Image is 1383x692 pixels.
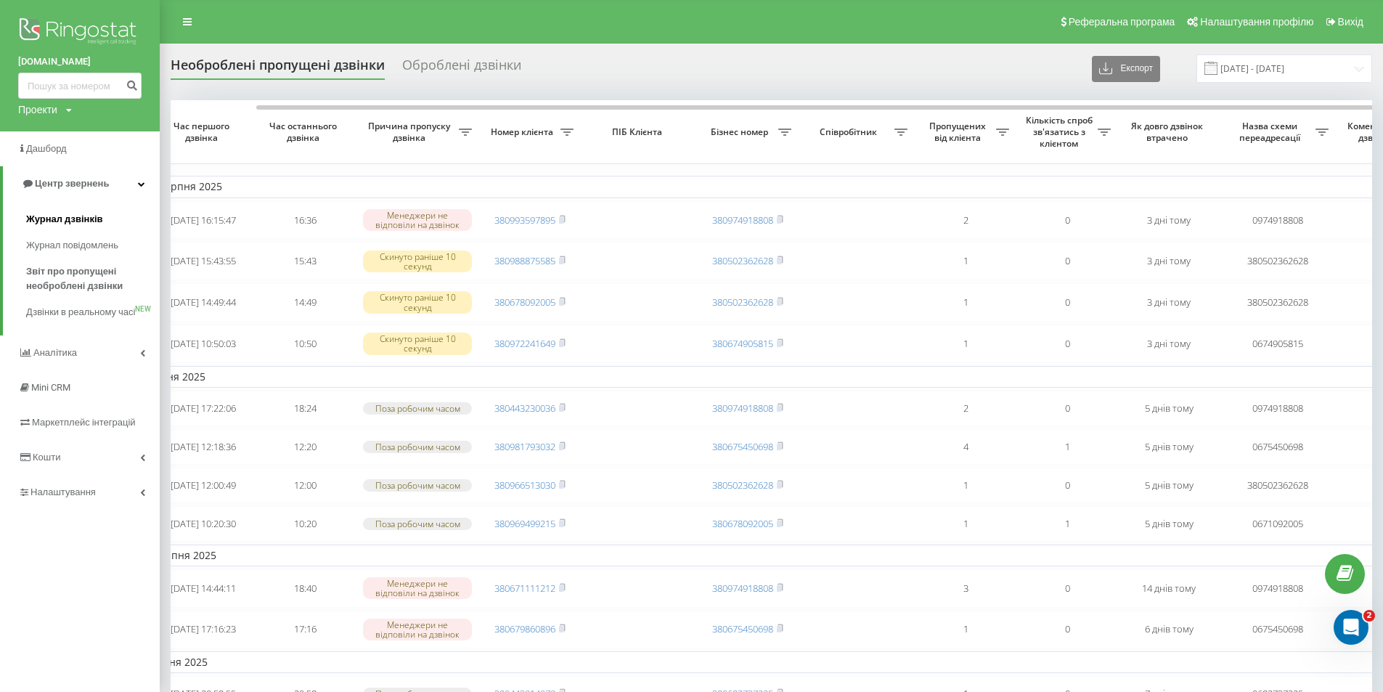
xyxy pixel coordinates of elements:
td: 0 [1016,391,1118,426]
span: Як довго дзвінок втрачено [1130,121,1208,143]
span: ПІБ Клієнта [593,126,685,138]
td: 6 днів тому [1118,611,1220,649]
div: Менеджери не відповіли на дзвінок [363,209,472,231]
td: 1 [915,506,1016,542]
td: 380502362628 [1220,242,1336,280]
a: 380972241649 [494,337,555,350]
span: Причина пропуску дзвінка [363,121,459,143]
td: 3 [915,569,1016,608]
td: 0 [1016,611,1118,649]
a: 380974918808 [712,213,773,227]
a: 380502362628 [712,479,773,492]
td: 0 [1016,468,1118,503]
td: 12:20 [254,429,356,465]
td: 0671092005 [1220,506,1336,542]
td: 3 дні тому [1118,242,1220,280]
td: 15:43 [254,242,356,280]
span: Реферальна програма [1069,16,1175,28]
td: 380502362628 [1220,468,1336,503]
div: Менеджери не відповіли на дзвінок [363,577,472,599]
a: 380974918808 [712,402,773,415]
td: 380502362628 [1220,283,1336,322]
td: 0974918808 [1220,569,1336,608]
div: Скинуто раніше 10 секунд [363,333,472,354]
td: [DATE] 15:43:55 [152,242,254,280]
td: 5 днів тому [1118,429,1220,465]
span: Час останнього дзвінка [266,121,344,143]
a: 380443230036 [494,402,555,415]
span: Пропущених від клієнта [922,121,996,143]
td: 2 [915,201,1016,240]
a: 380988875585 [494,254,555,267]
td: 5 днів тому [1118,468,1220,503]
td: 14:49 [254,283,356,322]
a: 380974918808 [712,582,773,595]
iframe: Intercom live chat [1334,610,1368,645]
span: Центр звернень [35,178,109,189]
td: [DATE] 12:00:49 [152,468,254,503]
td: 1 [915,242,1016,280]
span: Маркетплейс інтеграцій [32,417,136,428]
td: 10:50 [254,325,356,363]
a: 380675450698 [712,440,773,453]
td: [DATE] 12:18:36 [152,429,254,465]
a: 380502362628 [712,296,773,309]
td: 18:40 [254,569,356,608]
a: 380679860896 [494,622,555,635]
span: Дзвінки в реальному часі [26,305,135,319]
td: 0 [1016,201,1118,240]
td: 2 [915,391,1016,426]
a: [DOMAIN_NAME] [18,54,142,69]
div: Поза робочим часом [363,441,472,453]
a: 380678092005 [712,517,773,530]
td: 1 [915,611,1016,649]
td: 0 [1016,283,1118,322]
span: Налаштування профілю [1200,16,1313,28]
span: Час першого дзвінка [164,121,242,143]
span: Аналiтика [33,347,77,358]
a: 380674905815 [712,337,773,350]
td: 5 днів тому [1118,506,1220,542]
a: Журнал повідомлень [26,232,160,259]
td: 17:16 [254,611,356,649]
a: 380671111212 [494,582,555,595]
td: 10:20 [254,506,356,542]
td: 0674905815 [1220,325,1336,363]
div: Скинуто раніше 10 секунд [363,291,472,313]
td: [DATE] 10:20:30 [152,506,254,542]
button: Експорт [1092,56,1160,82]
div: Необроблені пропущені дзвінки [171,57,385,80]
td: 1 [915,283,1016,322]
a: 380502362628 [712,254,773,267]
td: [DATE] 10:50:03 [152,325,254,363]
td: 18:24 [254,391,356,426]
span: Журнал дзвінків [26,212,103,227]
td: [DATE] 14:49:44 [152,283,254,322]
div: Проекти [18,102,57,117]
td: [DATE] 14:44:11 [152,569,254,608]
td: 3 дні тому [1118,283,1220,322]
td: 1 [1016,429,1118,465]
td: 5 днів тому [1118,391,1220,426]
a: Звіт про пропущені необроблені дзвінки [26,259,160,299]
img: Ringostat logo [18,15,142,51]
span: Вихід [1338,16,1363,28]
div: Скинуто раніше 10 секунд [363,251,472,272]
td: 12:00 [254,468,356,503]
td: 0 [1016,325,1118,363]
span: Співробітник [806,126,894,138]
a: Центр звернень [3,166,160,201]
span: Назва схеми переадресації [1227,121,1315,143]
td: 0 [1016,242,1118,280]
td: 3 дні тому [1118,201,1220,240]
td: 16:36 [254,201,356,240]
td: 0675450698 [1220,429,1336,465]
span: Налаштування [30,487,96,497]
td: 1 [915,468,1016,503]
a: 380678092005 [494,296,555,309]
a: 380966513030 [494,479,555,492]
td: [DATE] 17:22:06 [152,391,254,426]
div: Оброблені дзвінки [402,57,521,80]
a: 380993597895 [494,213,555,227]
td: 0974918808 [1220,201,1336,240]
